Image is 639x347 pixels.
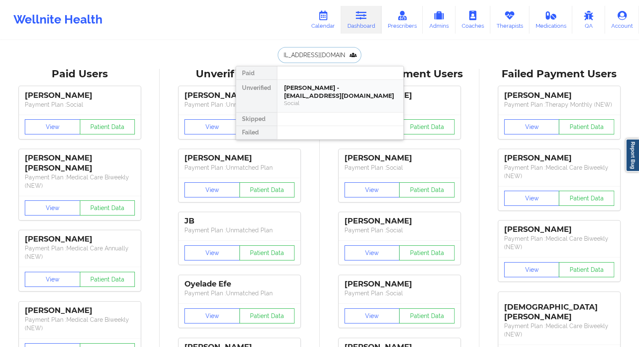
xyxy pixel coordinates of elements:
[572,6,605,34] a: QA
[236,66,277,80] div: Paid
[504,262,560,277] button: View
[184,289,295,297] p: Payment Plan : Unmatched Plan
[25,272,80,287] button: View
[399,245,455,260] button: Patient Data
[25,244,135,261] p: Payment Plan : Medical Care Annually (NEW)
[284,84,397,100] div: [PERSON_NAME] - [EMAIL_ADDRESS][DOMAIN_NAME]
[236,80,277,113] div: Unverified
[381,6,423,34] a: Prescribers
[184,91,295,100] div: [PERSON_NAME]
[504,225,614,234] div: [PERSON_NAME]
[25,306,135,315] div: [PERSON_NAME]
[6,68,154,81] div: Paid Users
[25,119,80,134] button: View
[184,245,240,260] button: View
[25,91,135,100] div: [PERSON_NAME]
[504,153,614,163] div: [PERSON_NAME]
[184,153,295,163] div: [PERSON_NAME]
[80,119,135,134] button: Patient Data
[490,6,529,34] a: Therapists
[504,234,614,251] p: Payment Plan : Medical Care Biweekly (NEW)
[504,91,614,100] div: [PERSON_NAME]
[184,216,295,226] div: JB
[284,100,397,107] div: Social
[504,119,560,134] button: View
[399,119,455,134] button: Patient Data
[529,6,573,34] a: Medications
[344,216,455,226] div: [PERSON_NAME]
[504,322,614,339] p: Payment Plan : Medical Care Biweekly (NEW)
[184,182,240,197] button: View
[184,100,295,109] p: Payment Plan : Unmatched Plan
[184,279,295,289] div: Oyelade Efe
[236,126,277,139] div: Failed
[25,100,135,109] p: Payment Plan : Social
[25,173,135,190] p: Payment Plan : Medical Care Biweekly (NEW)
[605,6,639,34] a: Account
[239,182,295,197] button: Patient Data
[344,245,400,260] button: View
[184,163,295,172] p: Payment Plan : Unmatched Plan
[344,308,400,323] button: View
[344,153,455,163] div: [PERSON_NAME]
[184,308,240,323] button: View
[236,113,277,126] div: Skipped
[423,6,455,34] a: Admins
[305,6,341,34] a: Calendar
[25,315,135,332] p: Payment Plan : Medical Care Biweekly (NEW)
[504,100,614,109] p: Payment Plan : Therapy Monthly (NEW)
[25,200,80,216] button: View
[166,68,313,81] div: Unverified Users
[239,308,295,323] button: Patient Data
[399,182,455,197] button: Patient Data
[559,262,614,277] button: Patient Data
[184,226,295,234] p: Payment Plan : Unmatched Plan
[455,6,490,34] a: Coaches
[239,245,295,260] button: Patient Data
[25,234,135,244] div: [PERSON_NAME]
[399,308,455,323] button: Patient Data
[504,163,614,180] p: Payment Plan : Medical Care Biweekly (NEW)
[504,296,614,322] div: [DEMOGRAPHIC_DATA][PERSON_NAME]
[626,139,639,172] a: Report Bug
[344,226,455,234] p: Payment Plan : Social
[25,153,135,173] div: [PERSON_NAME] [PERSON_NAME]
[341,6,381,34] a: Dashboard
[344,182,400,197] button: View
[344,289,455,297] p: Payment Plan : Social
[80,272,135,287] button: Patient Data
[344,279,455,289] div: [PERSON_NAME]
[485,68,633,81] div: Failed Payment Users
[344,163,455,172] p: Payment Plan : Social
[559,191,614,206] button: Patient Data
[184,119,240,134] button: View
[559,119,614,134] button: Patient Data
[504,191,560,206] button: View
[80,200,135,216] button: Patient Data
